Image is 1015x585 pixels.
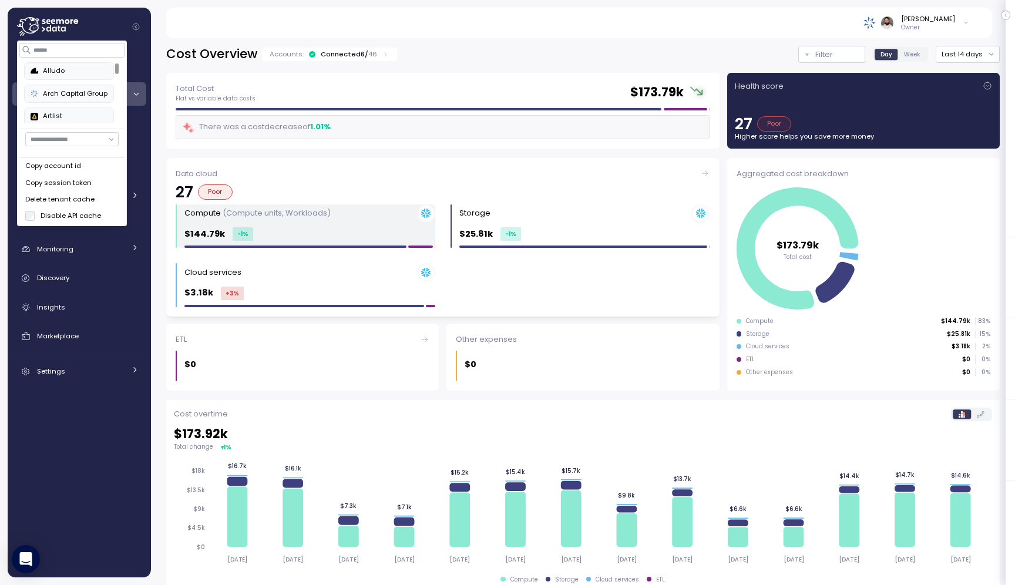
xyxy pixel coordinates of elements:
[500,227,521,241] div: -1 %
[12,137,146,156] a: Workloads
[746,330,769,338] div: Storage
[176,334,429,345] div: ETL
[221,287,244,300] div: +3 %
[962,355,970,364] p: $0
[35,211,102,220] label: Disable API cache
[184,227,225,241] p: $144.79k
[12,295,146,319] a: Insights
[129,22,143,31] button: Collapse navigation
[451,556,471,563] tspan: [DATE]
[228,462,247,470] tspan: $16.7k
[184,207,331,219] div: Compute
[620,492,637,499] tspan: $9.8k
[798,46,865,63] button: Filter
[37,367,65,376] span: Settings
[976,330,990,338] p: 15 %
[321,49,377,59] div: Connected 6 /
[731,505,748,513] tspan: $6.6k
[12,162,146,181] a: Storage
[187,524,205,532] tspan: $4.5k
[191,467,205,475] tspan: $18k
[506,556,527,563] tspan: [DATE]
[459,207,490,219] div: Storage
[630,84,684,101] h2: $ 173.79k
[31,90,38,97] img: 68790ce639d2d68da1992664.PNG
[341,502,357,510] tspan: $7.3k
[976,368,990,376] p: 0 %
[941,317,970,325] p: $144.79k
[507,468,526,476] tspan: $15.4k
[465,358,476,371] p: $0
[174,426,992,443] h2: $ 173.92k
[37,244,73,254] span: Monitoring
[880,50,892,59] span: Day
[563,466,582,474] tspan: $15.7k
[952,342,970,351] p: $3.18k
[962,368,970,376] p: $0
[596,576,639,584] div: Cloud services
[176,95,256,103] p: Flat vs variable data costs
[174,408,228,420] p: Cost overtime
[746,355,755,364] div: ETL
[12,112,146,131] a: Compute
[12,53,146,77] a: Dashboard
[31,113,38,120] img: 6628aa71fabf670d87b811be.PNG
[283,556,304,563] tspan: [DATE]
[398,503,412,511] tspan: $7.1k
[184,286,213,300] p: $3.18k
[737,168,990,180] div: Aggregated cost breakdown
[675,475,693,483] tspan: $13.7k
[953,556,974,563] tspan: [DATE]
[901,23,955,32] p: Owner
[746,342,789,351] div: Cloud services
[787,505,804,513] tspan: $6.6k
[936,46,1000,63] button: Last 14 days
[25,194,119,205] div: Delete tenant cache
[746,317,774,325] div: Compute
[12,267,146,290] a: Discovery
[947,330,970,338] p: $25.81k
[730,556,750,563] tspan: [DATE]
[735,80,784,92] p: Health score
[863,16,876,29] img: 68790ce639d2d68da1992664.PNG
[562,556,583,563] tspan: [DATE]
[898,471,917,479] tspan: $14.7k
[898,556,918,563] tspan: [DATE]
[221,443,231,452] div: ▾
[656,576,665,584] div: ETL
[368,49,377,59] p: 46
[881,16,893,29] img: ACg8ocLskjvUhBDgxtSFCRx4ztb74ewwa1VrVEuDBD_Ho1mrTsQB-QE=s96-c
[176,184,193,200] p: 27
[12,82,146,106] a: Cost Overview
[842,472,862,480] tspan: $14.4k
[310,121,331,133] div: 1.01 %
[197,543,205,551] tspan: $0
[815,49,833,60] p: Filter
[31,111,107,122] div: Artlist
[735,132,992,141] p: Higher score helps you save more money
[12,545,40,573] div: Open Intercom Messenger
[954,472,973,479] tspan: $14.6k
[37,273,69,283] span: Discovery
[784,253,812,260] tspan: Total cost
[976,317,990,325] p: 83 %
[785,556,806,563] tspan: [DATE]
[193,505,205,513] tspan: $9k
[12,237,146,261] a: Monitoring
[233,227,253,241] div: -1 %
[182,120,331,134] div: There was a cost decrease of
[187,486,205,494] tspan: $13.5k
[976,355,990,364] p: 0 %
[174,443,213,451] p: Total change
[12,212,146,231] a: ETL
[52,217,62,227] span: ETL
[184,358,196,371] p: $0
[25,178,119,189] div: Copy session token
[31,67,38,75] img: 68b85438e78823e8cb7db339.PNG
[618,556,638,563] tspan: [DATE]
[674,556,694,563] tspan: [DATE]
[166,158,720,317] a: Data cloud27PoorCompute (Compute units, Workloads)$144.79k-1%Storage $25.81k-1%Cloud services $3....
[901,14,955,23] div: [PERSON_NAME]
[37,302,65,312] span: Insights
